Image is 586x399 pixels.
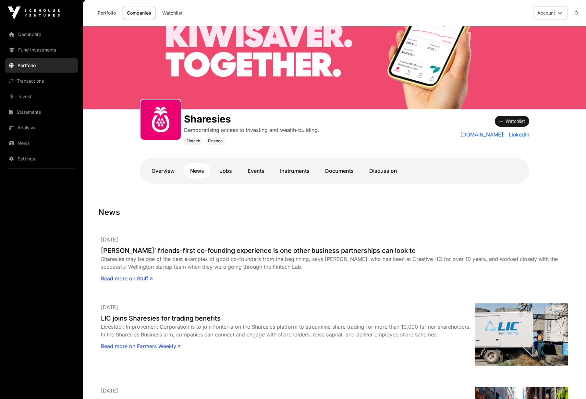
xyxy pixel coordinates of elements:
a: Portfolio [5,58,78,73]
a: News [5,136,78,150]
a: Jobs [213,163,238,179]
a: Read more on Stuff [101,275,153,282]
a: Watchlist [158,7,187,19]
a: [DOMAIN_NAME] [460,131,504,138]
a: Read more on Farmers Weekly [101,342,180,350]
a: Documents [319,163,360,179]
img: 484176776_1035568341937315_8710553082385032245_n-768x512.jpg [475,303,568,366]
a: Events [241,163,271,179]
a: News [184,163,211,179]
iframe: Chat Widget [554,368,586,399]
p: [DATE] [101,236,568,243]
a: Companies [123,7,155,19]
a: Instruments [274,163,316,179]
p: [DATE] [101,303,475,311]
p: Democratising access to investing and wealth-building. [184,126,319,134]
nav: Tabs [145,163,524,179]
p: [DATE] [101,387,475,394]
span: Fintech [187,138,200,144]
button: Watchlist [495,116,529,127]
a: Fund Investments [5,43,78,57]
img: Sharesies [83,26,586,109]
img: Icehouse Ventures Logo [8,6,60,19]
a: Overview [145,163,181,179]
span: Finance [208,138,223,144]
img: sharesies_logo.jpeg [143,102,178,137]
a: Discussion [363,163,404,179]
a: Settings [5,152,78,166]
a: Invest [5,89,78,104]
h1: News [98,207,571,217]
div: Livestock Improvement Corporation is to join Fonterra on the Sharesies platform to streamline sha... [101,323,475,338]
a: Transactions [5,74,78,88]
a: Dashboard [5,27,78,41]
a: [PERSON_NAME]’ friends-first co-founding experience is one other business partnerships can look to [101,246,568,255]
a: Statements [5,105,78,119]
a: LIC joins Sharesies for trading benefits [101,314,475,323]
button: Account [533,6,568,19]
a: LinkedIn [506,131,529,138]
a: Portfolio [93,7,120,19]
div: Sharesies may be one of the best examples of good co-founders from the beginning, says [PERSON_NA... [101,255,568,271]
h1: Sharesies [184,113,319,125]
a: Analysis [5,121,78,135]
